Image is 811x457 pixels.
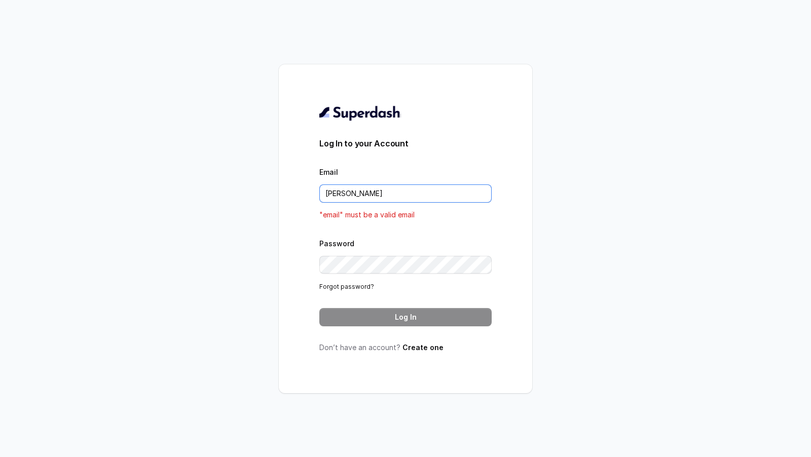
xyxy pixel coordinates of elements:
a: Forgot password? [319,283,374,290]
label: Password [319,239,354,248]
a: Create one [402,343,444,352]
p: "email" must be a valid email [319,209,492,221]
p: Don’t have an account? [319,342,492,353]
button: Log In [319,308,492,326]
label: Email [319,168,338,176]
img: light.svg [319,105,401,121]
input: youremail@example.com [319,184,492,203]
h3: Log In to your Account [319,137,492,149]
